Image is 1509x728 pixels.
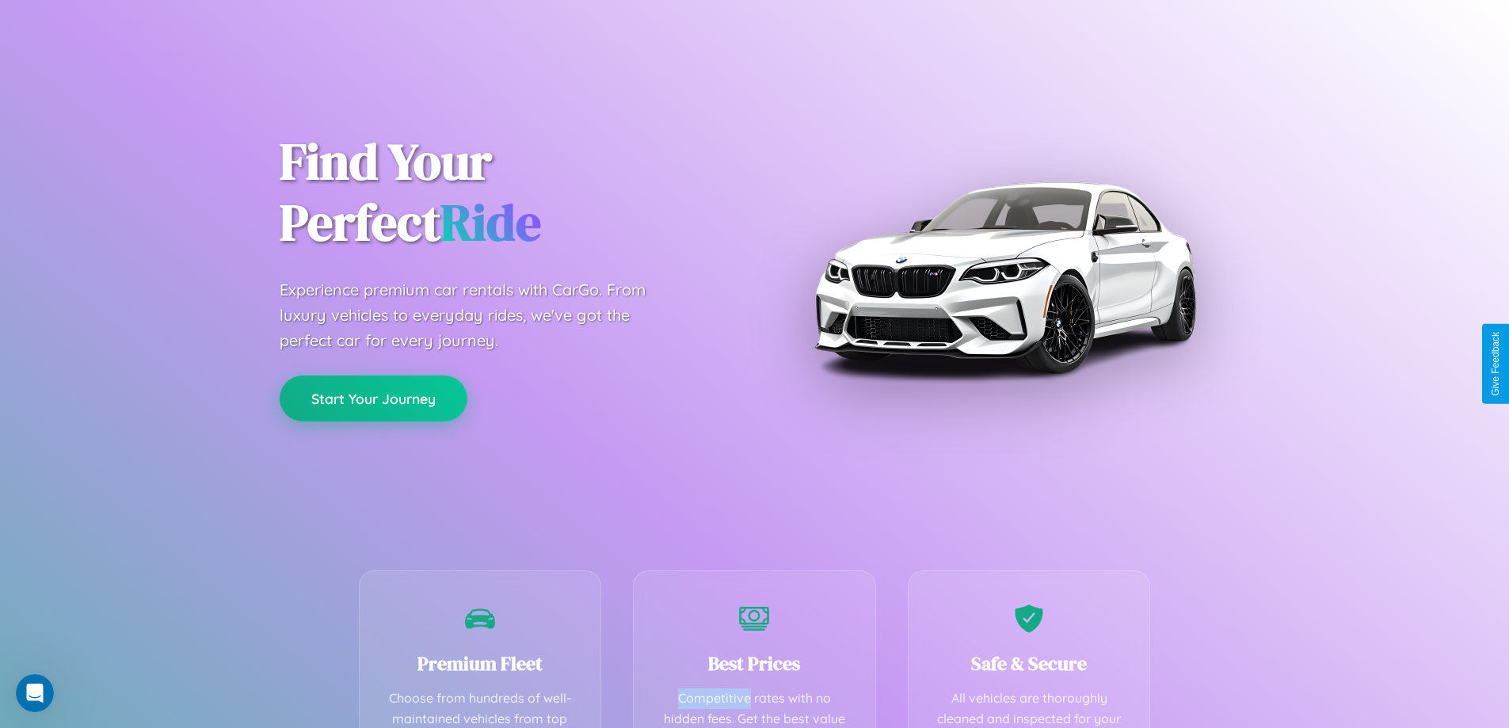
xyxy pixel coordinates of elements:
h3: Premium Fleet [383,650,577,677]
h3: Best Prices [657,650,852,677]
button: Start Your Journey [280,375,467,421]
span: Ride [440,188,541,257]
h1: Find Your Perfect [280,131,731,253]
p: Experience premium car rentals with CarGo. From luxury vehicles to everyday rides, we've got the ... [280,277,676,353]
h3: Safe & Secure [932,650,1126,677]
div: Give Feedback [1490,332,1501,396]
img: Premium BMW car rental vehicle [806,79,1202,475]
iframe: Intercom live chat [16,674,54,712]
